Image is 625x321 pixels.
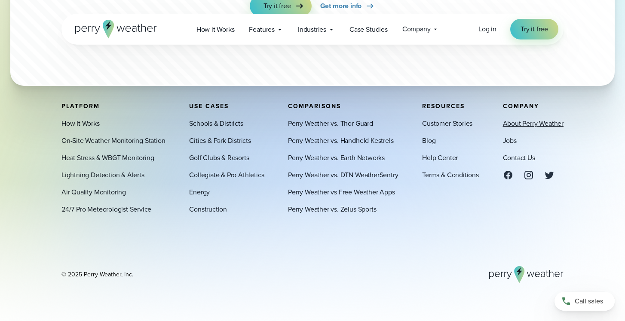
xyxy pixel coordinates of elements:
a: Construction [189,204,227,215]
a: Terms & Conditions [422,170,479,180]
span: Case Studies [349,24,388,35]
a: Perry Weather vs. Handheld Kestrels [288,136,393,146]
a: Customer Stories [422,118,472,129]
a: Heat Stress & WBGT Monitoring [61,153,154,163]
span: Resources [422,102,465,111]
a: Collegiate & Pro Athletics [189,170,264,180]
span: Get more info [320,1,362,11]
a: 24/7 Pro Meteorologist Service [61,204,151,215]
a: On-Site Weather Monitoring Station [61,136,165,146]
span: Company [503,102,539,111]
a: Call sales [555,292,615,311]
span: Industries [298,24,326,35]
span: Try it free [263,1,291,11]
a: Try it free [510,19,558,39]
a: Perry Weather vs Free Weather Apps [288,187,395,197]
a: Air Quality Monitoring [61,187,126,197]
a: Cities & Park Districts [189,136,251,146]
span: Comparisons [288,102,341,111]
a: How it Works [189,21,242,38]
a: Energy [189,187,210,197]
a: Jobs [503,136,517,146]
a: About Perry Weather [503,118,564,129]
a: Perry Weather vs. Earth Networks [288,153,385,163]
a: Lightning Detection & Alerts [61,170,144,180]
a: Perry Weather vs. Thor Guard [288,118,373,129]
a: Blog [422,136,435,146]
a: Perry Weather vs. Zelus Sports [288,204,376,215]
div: © 2025 Perry Weather, Inc. [61,270,133,279]
a: Log in [478,24,496,34]
a: How It Works [61,118,100,129]
span: Platform [61,102,100,111]
a: Contact Us [503,153,535,163]
span: How it Works [196,24,235,35]
span: Try it free [521,24,548,34]
a: Schools & Districts [189,118,243,129]
span: Call sales [575,296,603,306]
a: Case Studies [342,21,395,38]
span: Company [402,24,431,34]
span: Features [249,24,274,35]
a: Golf Clubs & Resorts [189,153,249,163]
a: Perry Weather vs. DTN WeatherSentry [288,170,398,180]
a: Help Center [422,153,458,163]
span: Use Cases [189,102,229,111]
